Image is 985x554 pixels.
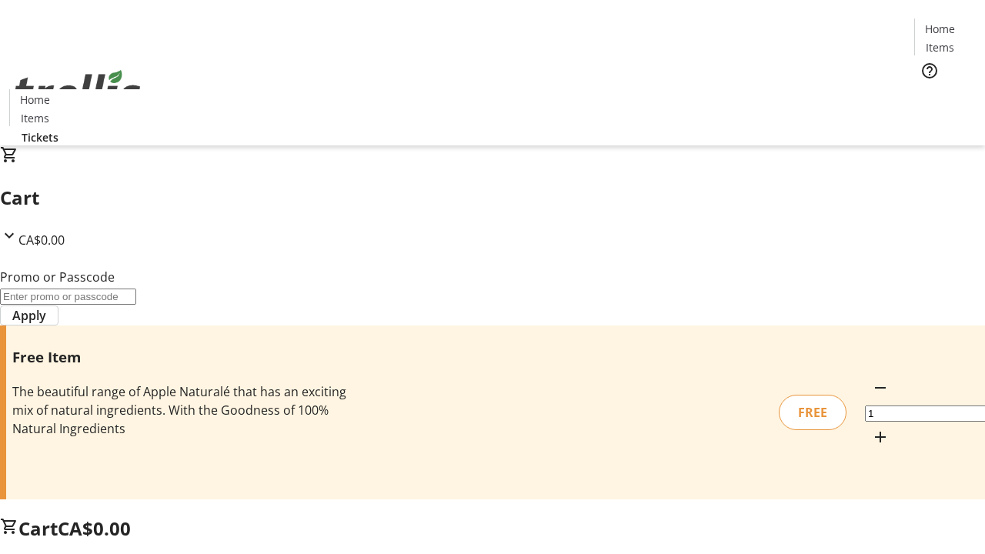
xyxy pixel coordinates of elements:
a: Items [915,39,964,55]
a: Items [10,110,59,126]
span: Items [21,110,49,126]
h3: Free Item [12,346,349,368]
span: CA$0.00 [58,516,131,541]
a: Tickets [9,129,71,145]
a: Tickets [914,89,976,105]
span: Tickets [927,89,963,105]
img: Orient E2E Organization 5VlIFcayl0's Logo [9,53,146,130]
span: Items [926,39,954,55]
a: Home [915,21,964,37]
a: Home [10,92,59,108]
span: CA$0.00 [18,232,65,249]
button: Increment by one [865,422,896,452]
button: Help [914,55,945,86]
button: Decrement by one [865,372,896,403]
span: Apply [12,306,46,325]
span: Tickets [22,129,58,145]
span: Home [925,21,955,37]
span: Home [20,92,50,108]
div: The beautiful range of Apple Naturalé that has an exciting mix of natural ingredients. With the G... [12,382,349,438]
div: FREE [779,395,846,430]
